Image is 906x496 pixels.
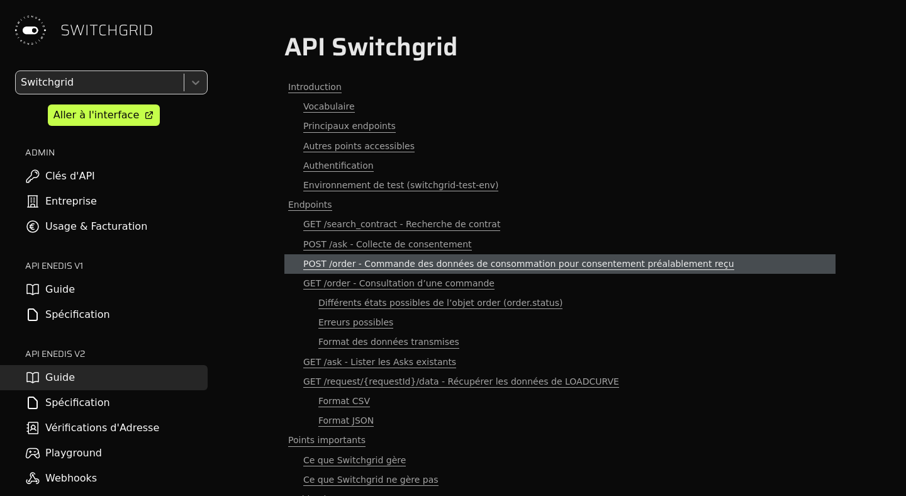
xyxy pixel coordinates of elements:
[284,156,836,176] a: Authentification
[303,179,498,191] span: Environnement de test (switchgrid-test-env)
[284,352,836,372] a: GET /ask - Lister les Asks existants
[303,356,456,368] span: GET /ask - Lister les Asks existants
[284,235,836,254] a: POST /ask - Collecte de consentement
[10,10,50,50] img: Switchgrid Logo
[288,81,342,93] span: Introduction
[303,474,439,486] span: Ce que Switchgrid ne gère pas
[284,137,836,156] a: Autres points accessibles
[318,297,562,309] span: Différents états possibles de l’objet order (order.status)
[284,274,836,293] a: GET /order - Consultation d’une commande
[284,97,836,116] a: Vocabulaire
[53,108,139,123] div: Aller à l'interface
[288,199,332,211] span: Endpoints
[25,146,208,159] h2: ADMIN
[284,293,836,313] a: Différents états possibles de l’objet order (order.status)
[284,215,836,234] a: GET /search_contract - Recherche de contrat
[284,451,836,470] a: Ce que Switchgrid gère
[318,336,459,348] span: Format des données transmises
[318,317,393,329] span: Erreurs possibles
[303,101,355,113] span: Vocabulaire
[284,411,836,431] a: Format JSON
[303,258,734,270] span: POST /order - Commande des données de consommation pour consentement préalablement reçu
[318,395,370,407] span: Format CSV
[284,313,836,332] a: Erreurs possibles
[303,140,415,152] span: Autres points accessibles
[288,434,366,446] span: Points importants
[303,376,619,388] span: GET /request/{requestId}/data - Récupérer les données de LOADCURVE
[25,347,208,360] h2: API ENEDIS v2
[48,104,160,126] a: Aller à l'interface
[284,116,836,136] a: Principaux endpoints
[303,120,396,132] span: Principaux endpoints
[25,259,208,272] h2: API ENEDIS v1
[284,195,836,215] a: Endpoints
[284,32,836,62] h1: API Switchgrid
[303,239,472,251] span: POST /ask - Collecte de consentement
[284,176,836,195] a: Environnement de test (switchgrid-test-env)
[284,372,836,392] a: GET /request/{requestId}/data - Récupérer les données de LOADCURVE
[318,415,374,427] span: Format JSON
[284,431,836,450] a: Points importants
[284,392,836,411] a: Format CSV
[284,254,836,274] a: POST /order - Commande des données de consommation pour consentement préalablement reçu
[303,218,500,230] span: GET /search_contract - Recherche de contrat
[284,332,836,352] a: Format des données transmises
[284,470,836,490] a: Ce que Switchgrid ne gère pas
[60,20,154,40] span: SWITCHGRID
[284,77,836,97] a: Introduction
[303,278,495,290] span: GET /order - Consultation d’une commande
[303,160,374,172] span: Authentification
[303,454,406,466] span: Ce que Switchgrid gère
